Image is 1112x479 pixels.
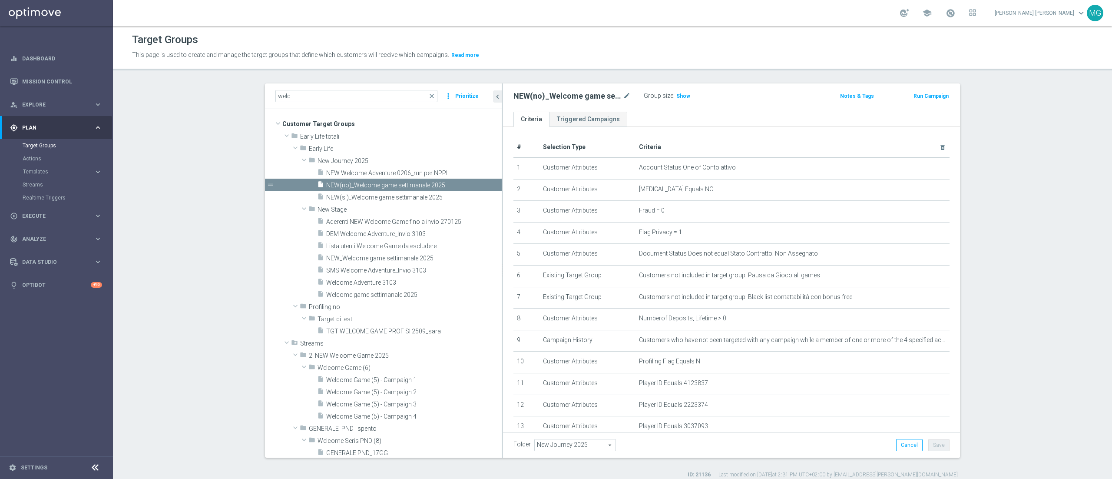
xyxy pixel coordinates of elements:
[454,90,480,102] button: Prioritize
[22,259,94,265] span: Data Studio
[309,303,502,311] span: Profiling no
[23,194,90,201] a: Realtime Triggers
[309,425,502,432] span: GENERALE_PND _spento
[22,47,102,70] a: Dashboard
[513,179,539,201] td: 2
[994,7,1087,20] a: [PERSON_NAME] [PERSON_NAME]keyboard_arrow_down
[639,207,665,214] span: Fraud = 0
[94,235,102,243] i: keyboard_arrow_right
[450,50,480,60] button: Read more
[896,439,923,451] button: Cancel
[10,235,18,243] i: track_changes
[326,376,502,384] span: Welcome Game (5) - Campaign 1
[539,137,635,157] th: Selection Type
[513,416,539,438] td: 13
[513,201,539,223] td: 3
[639,422,708,430] span: Player ID Equals 3037093
[639,315,726,322] span: Numberof Deposits, Lifetime > 0
[539,352,635,373] td: Customer Attributes
[326,243,502,250] span: Lista utenti Welcome Game da escludere
[23,142,90,149] a: Target Groups
[513,222,539,244] td: 4
[10,273,102,296] div: Optibot
[318,437,502,445] span: Welcome Seris PND (8)
[318,157,502,165] span: New Journey 2025
[513,373,539,395] td: 11
[10,235,94,243] div: Analyze
[22,70,102,93] a: Mission Control
[444,90,453,102] i: more_vert
[94,123,102,132] i: keyboard_arrow_right
[673,92,675,100] label: :
[10,213,103,220] button: play_circle_outline Execute keyboard_arrow_right
[513,137,539,157] th: #
[10,281,18,289] i: lightbulb
[639,358,700,365] span: Profiling Flag Equals N
[10,101,18,109] i: person_search
[23,168,103,175] button: Templates keyboard_arrow_right
[539,222,635,244] td: Customer Attributes
[10,259,103,266] button: Data Studio keyboard_arrow_right
[718,471,958,479] label: Last modified on [DATE] at 2:31 PM UTC+02:00 by [EMAIL_ADDRESS][PERSON_NAME][DOMAIN_NAME]
[10,55,18,63] i: equalizer
[23,178,112,191] div: Streams
[1087,5,1103,21] div: MG
[94,100,102,109] i: keyboard_arrow_right
[22,213,94,219] span: Execute
[23,155,90,162] a: Actions
[326,267,502,274] span: SMS Welcome Adventure_Invio 3103
[10,212,94,220] div: Execute
[513,309,539,330] td: 8
[10,258,94,266] div: Data Studio
[10,124,18,132] i: gps_fixed
[549,112,627,127] a: Triggered Campaigns
[639,250,818,257] span: Document Status Does not equal Stato Contratto: Non Assegnato
[317,242,324,252] i: insert_drive_file
[317,412,324,422] i: insert_drive_file
[913,91,950,101] button: Run Campaign
[513,265,539,287] td: 6
[10,282,103,289] button: lightbulb Optibot +10
[839,91,875,101] button: Notes & Tags
[326,255,502,262] span: NEW_Welcome game settimanale 2025
[939,144,946,151] i: delete_forever
[10,101,94,109] div: Explore
[317,266,324,276] i: insert_drive_file
[317,449,324,459] i: insert_drive_file
[513,157,539,179] td: 1
[22,273,91,296] a: Optibot
[94,258,102,266] i: keyboard_arrow_right
[10,78,103,85] button: Mission Control
[317,193,324,203] i: insert_drive_file
[513,395,539,416] td: 12
[639,379,708,387] span: Player ID Equals 4123837
[309,352,502,359] span: 2_NEW Welcome Game 2025
[94,212,102,220] i: keyboard_arrow_right
[23,152,112,165] div: Actions
[317,278,324,288] i: insert_drive_file
[639,143,661,150] span: Criteria
[308,205,315,215] i: folder
[539,157,635,179] td: Customer Attributes
[326,218,502,226] span: Aderenti NEW Welcome Game fino a invio 270125
[10,212,18,220] i: play_circle_outline
[639,401,708,409] span: Player ID Equals 2223374
[10,55,103,62] button: equalizer Dashboard
[639,164,736,171] span: Account Status One of Conto attivo
[539,330,635,352] td: Campaign History
[22,125,94,130] span: Plan
[493,90,502,103] button: chevron_left
[10,236,103,243] button: track_changes Analyze keyboard_arrow_right
[326,291,502,299] span: Welcome game settimanale 2025
[300,133,502,140] span: Early Life totali
[513,330,539,352] td: 9
[513,244,539,266] td: 5
[22,236,94,242] span: Analyze
[300,303,307,313] i: folder
[317,327,324,337] i: insert_drive_file
[308,436,315,446] i: folder
[922,8,932,18] span: school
